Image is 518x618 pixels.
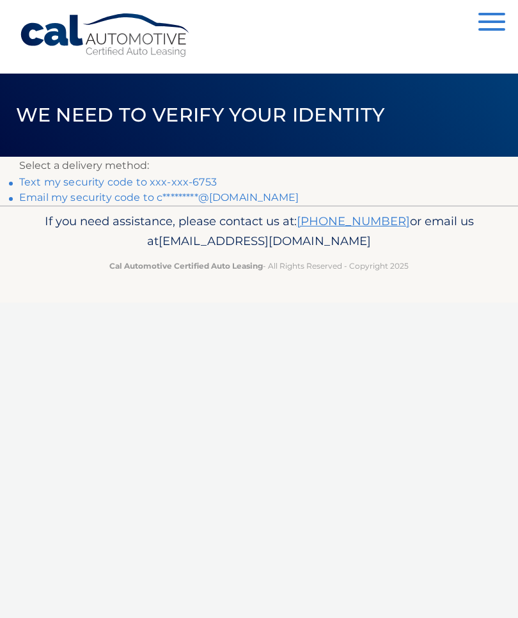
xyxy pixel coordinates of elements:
span: We need to verify your identity [16,103,385,127]
p: If you need assistance, please contact us at: or email us at [19,211,499,252]
p: - All Rights Reserved - Copyright 2025 [19,259,499,273]
p: Select a delivery method: [19,157,499,175]
strong: Cal Automotive Certified Auto Leasing [109,261,263,271]
a: Email my security code to c*********@[DOMAIN_NAME] [19,191,299,203]
span: [EMAIL_ADDRESS][DOMAIN_NAME] [159,234,371,248]
a: Text my security code to xxx-xxx-6753 [19,176,217,188]
a: Cal Automotive [19,13,192,58]
a: [PHONE_NUMBER] [297,214,410,228]
button: Menu [478,13,505,34]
